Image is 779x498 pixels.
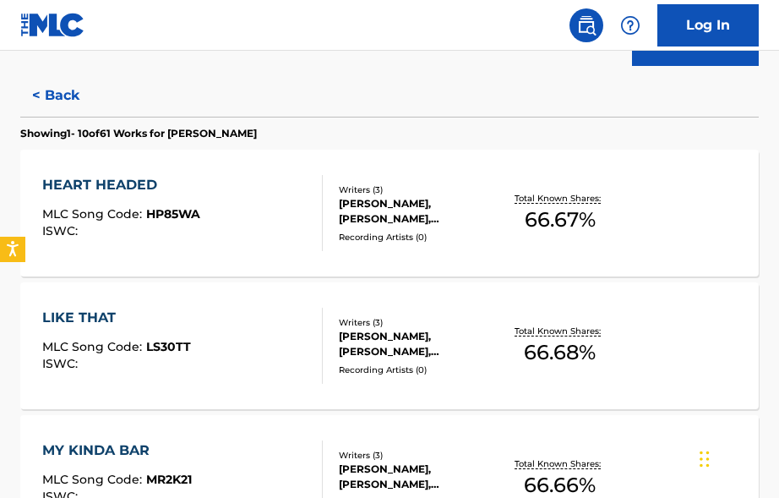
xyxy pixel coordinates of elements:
span: MR2K21 [146,472,192,487]
p: Total Known Shares: [515,457,605,470]
div: Writers ( 3 ) [339,183,498,196]
p: Total Known Shares: [515,192,605,205]
div: [PERSON_NAME], [PERSON_NAME], [PERSON_NAME] [339,329,498,359]
span: MLC Song Code : [42,339,146,354]
span: MLC Song Code : [42,472,146,487]
span: ISWC : [42,223,82,238]
div: LIKE THAT [42,308,191,328]
a: LIKE THATMLC Song Code:LS30TTISWC:Writers (3)[PERSON_NAME], [PERSON_NAME], [PERSON_NAME]Recording... [20,282,759,409]
div: Writers ( 3 ) [339,449,498,462]
img: search [576,15,597,36]
p: Total Known Shares: [515,325,605,337]
p: Showing 1 - 10 of 61 Works for [PERSON_NAME] [20,126,257,141]
button: < Back [20,74,122,117]
div: [PERSON_NAME], [PERSON_NAME], [PERSON_NAME] [339,462,498,492]
a: Public Search [569,8,603,42]
div: Recording Artists ( 0 ) [339,364,498,376]
a: HEART HEADEDMLC Song Code:HP85WAISWC:Writers (3)[PERSON_NAME], [PERSON_NAME], [PERSON_NAME]Record... [20,150,759,276]
div: Recording Artists ( 0 ) [339,231,498,244]
div: MY KINDA BAR [42,441,192,461]
span: LS30TT [146,339,191,354]
span: ISWC : [42,356,82,371]
div: Writers ( 3 ) [339,316,498,329]
a: Log In [657,4,759,47]
span: 66.67 % [525,205,596,235]
div: HEART HEADED [42,175,200,195]
img: help [620,15,640,36]
div: Drag [700,434,710,484]
span: MLC Song Code : [42,206,146,222]
span: HP85WA [146,206,200,222]
img: MLC Logo [20,13,85,37]
span: 66.68 % [524,337,596,368]
div: [PERSON_NAME], [PERSON_NAME], [PERSON_NAME] [339,196,498,227]
div: Help [613,8,647,42]
iframe: Chat Widget [695,417,779,498]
